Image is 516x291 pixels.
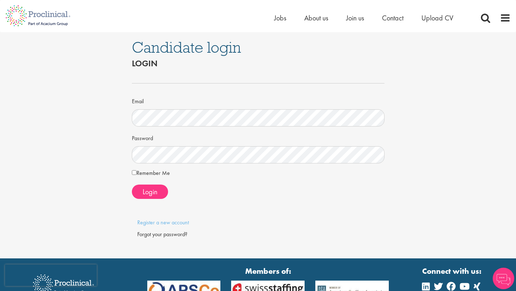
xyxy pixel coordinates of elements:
img: Chatbot [493,268,514,289]
a: Contact [382,13,403,23]
label: Remember Me [132,169,170,177]
label: Password [132,132,153,143]
button: Login [132,185,168,199]
input: Remember Me [132,170,137,175]
strong: Members of: [147,266,389,277]
span: Login [143,187,157,196]
div: Forgot your password? [137,230,379,239]
a: Join us [346,13,364,23]
span: Candidate login [132,38,241,57]
a: About us [304,13,328,23]
h2: Login [132,59,384,68]
a: Upload CV [421,13,453,23]
a: Jobs [274,13,286,23]
strong: Connect with us: [422,266,483,277]
label: Email [132,95,144,106]
a: Register a new account [137,219,189,226]
iframe: reCAPTCHA [5,264,97,286]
